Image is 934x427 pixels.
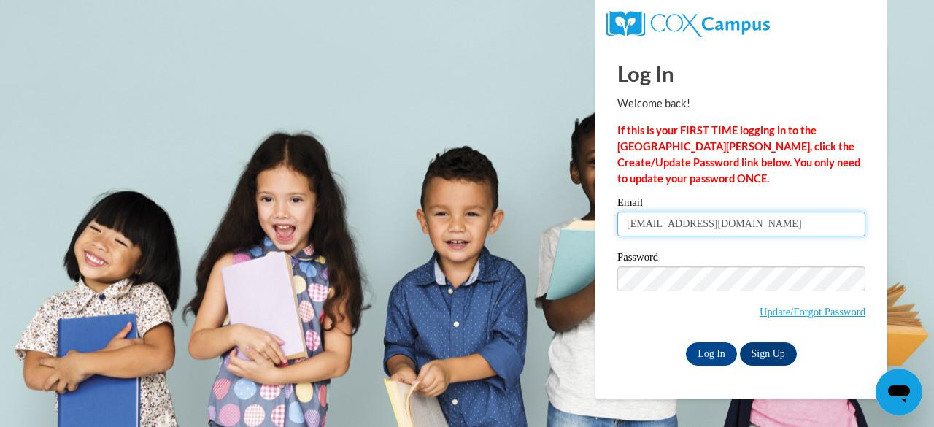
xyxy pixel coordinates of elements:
[760,306,865,318] a: Update/Forgot Password
[686,342,737,366] input: Log In
[606,11,770,37] img: COX Campus
[617,197,865,212] label: Email
[876,369,922,415] iframe: Button to launch messaging window
[617,252,865,266] label: Password
[617,96,865,112] p: Welcome back!
[740,342,797,366] a: Sign Up
[617,58,865,88] h1: Log In
[617,124,860,185] strong: If this is your FIRST TIME logging in to the [GEOGRAPHIC_DATA][PERSON_NAME], click the Create/Upd...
